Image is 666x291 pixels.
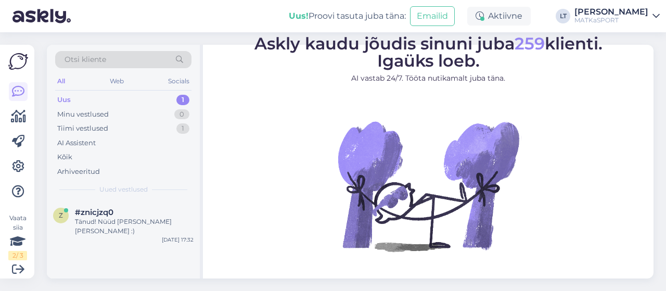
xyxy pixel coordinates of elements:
p: AI vastab 24/7. Tööta nutikamalt juba täna. [254,73,603,84]
span: z [59,211,63,219]
div: Aktiivne [467,7,531,26]
span: Uued vestlused [99,185,148,194]
a: [PERSON_NAME]MATKaSPORT [574,8,660,24]
img: Askly Logo [8,53,28,70]
b: Uus! [289,11,309,21]
div: 1 [176,123,189,134]
div: Uus [57,95,71,105]
div: [PERSON_NAME] [574,8,648,16]
div: Kõik [57,152,72,162]
img: No Chat active [335,92,522,280]
div: 2 / 3 [8,251,27,260]
div: Tänud! Nüüd [PERSON_NAME] [PERSON_NAME] :) [75,217,194,236]
div: Vaata siia [8,213,27,260]
div: AI Assistent [57,138,96,148]
div: 0 [174,109,189,120]
button: Emailid [410,6,455,26]
div: All [55,74,67,88]
div: MATKaSPORT [574,16,648,24]
div: 1 [176,95,189,105]
div: Tiimi vestlused [57,123,108,134]
div: Web [108,74,126,88]
span: 259 [515,33,545,54]
div: Minu vestlused [57,109,109,120]
div: Socials [166,74,191,88]
span: Otsi kliente [65,54,106,65]
span: Askly kaudu jõudis sinuni juba klienti. Igaüks loeb. [254,33,603,71]
div: Proovi tasuta juba täna: [289,10,406,22]
div: LT [556,9,570,23]
span: #znicjzq0 [75,208,113,217]
div: [DATE] 17:32 [162,236,194,244]
div: Arhiveeritud [57,167,100,177]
